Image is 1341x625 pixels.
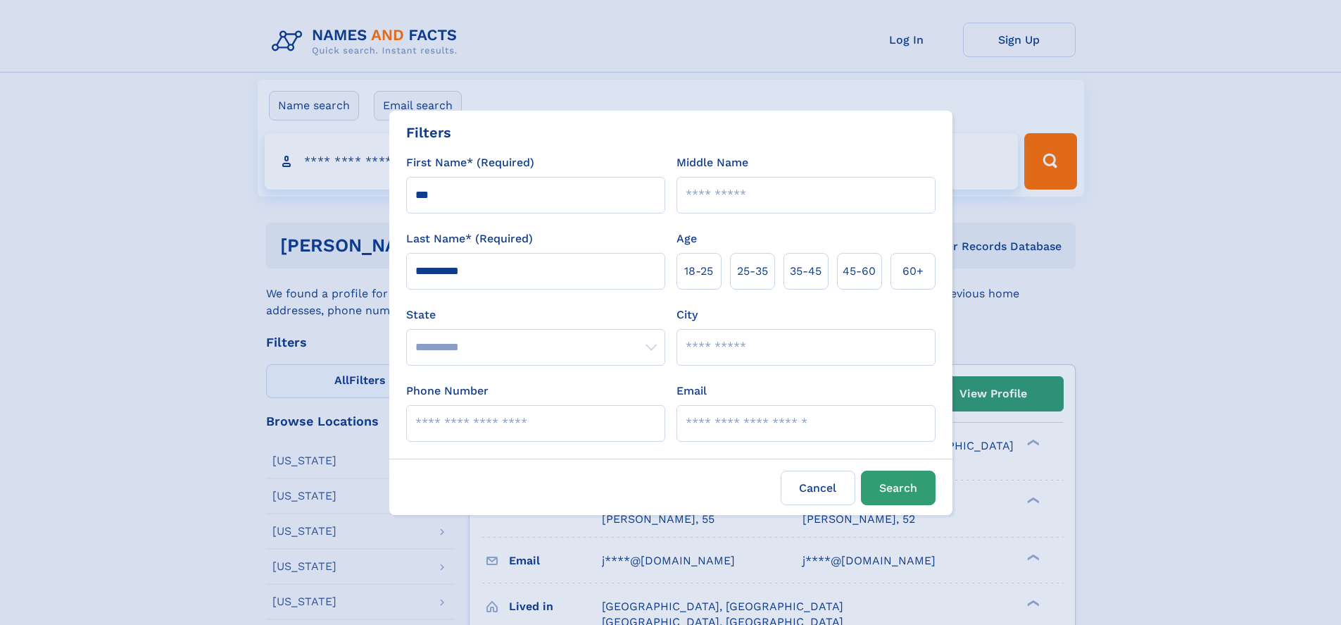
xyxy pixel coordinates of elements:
label: State [406,307,665,323]
span: 18‑25 [684,263,713,280]
label: Cancel [781,471,855,505]
label: Middle Name [676,154,748,171]
button: Search [861,471,936,505]
span: 25‑35 [737,263,768,280]
label: Age [676,230,697,247]
span: 35‑45 [790,263,821,280]
span: 60+ [902,263,924,280]
label: Last Name* (Required) [406,230,533,247]
span: 45‑60 [843,263,876,280]
div: Filters [406,122,451,143]
label: City [676,307,698,323]
label: Email [676,383,707,400]
label: Phone Number [406,383,489,400]
label: First Name* (Required) [406,154,534,171]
